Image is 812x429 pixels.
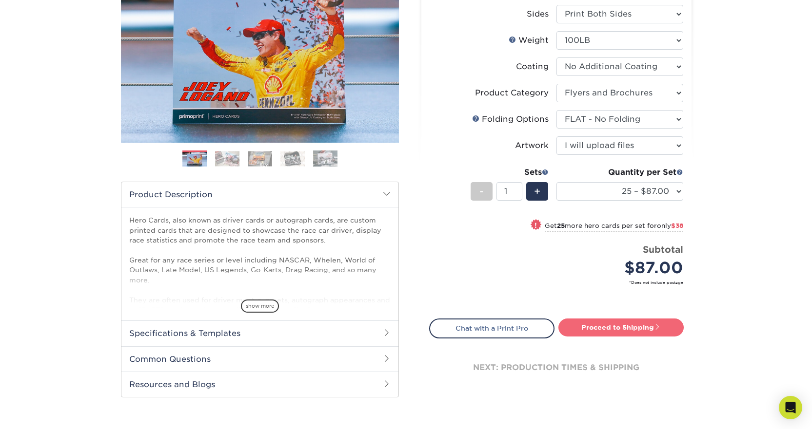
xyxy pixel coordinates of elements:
div: Quantity per Set [556,167,683,178]
h2: Common Questions [121,346,398,372]
a: Chat with a Print Pro [429,318,555,338]
h2: Product Description [121,182,398,207]
span: show more [241,299,279,313]
iframe: Google Customer Reviews [2,399,83,426]
p: Hero Cards, also known as driver cards or autograph cards, are custom printed cards that are desi... [129,215,391,374]
strong: 25 [557,222,565,229]
a: Proceed to Shipping [558,318,684,336]
span: + [534,184,540,199]
div: Open Intercom Messenger [779,396,802,419]
div: Sets [471,167,549,178]
div: Folding Options [472,113,549,125]
div: Artwork [515,140,549,151]
strong: Subtotal [643,244,683,255]
img: Hero Cards 01 [182,152,207,167]
div: Sides [527,8,549,20]
small: *Does not include postage [437,280,683,285]
img: Hero Cards 05 [313,150,337,167]
img: Hero Cards 02 [215,151,239,166]
h2: Specifications & Templates [121,320,398,346]
img: Hero Cards 04 [280,151,305,166]
span: $38 [671,222,683,229]
div: next: production times & shipping [429,338,684,397]
h2: Resources and Blogs [121,372,398,397]
span: ! [535,220,537,230]
div: Product Category [475,87,549,99]
span: only [657,222,683,229]
img: Hero Cards 03 [248,151,272,166]
div: Coating [516,61,549,73]
small: Get more hero cards per set for [545,222,683,232]
div: $87.00 [564,256,683,280]
div: Weight [509,35,549,46]
span: - [479,184,484,199]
